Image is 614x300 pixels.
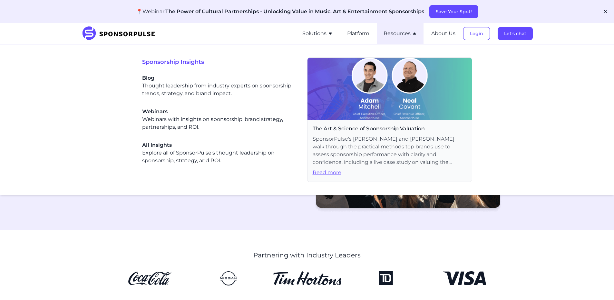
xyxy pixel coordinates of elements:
[463,31,490,36] a: Login
[384,30,417,37] button: Resources
[142,74,297,97] div: Thought leadership from industry experts on sponsorship trends, strategy, and brand impact.
[313,169,467,176] span: Read more
[431,31,455,36] a: About Us
[142,108,297,131] a: WebinarsWebinars with insights on sponsorship, brand strategy, partnerships, and ROI.
[142,141,297,165] div: Explore all of SponsorPulse's thought leadership on sponsorship, strategy, and ROI.
[498,27,533,40] button: Let's chat
[142,141,297,149] span: All Insights
[142,74,297,97] a: BlogThought leadership from industry experts on sponsorship trends, strategy, and brand impact.
[194,271,263,285] img: Nissan
[582,269,614,300] iframe: Chat Widget
[429,9,478,15] a: Save Your Spot!
[165,8,424,15] span: The Power of Cultural Partnerships - Unlocking Value in Music, Art & Entertainment Sponsorships
[431,30,455,37] button: About Us
[352,271,420,285] img: TD
[273,271,341,285] img: Tim Hortons
[142,108,297,115] span: Webinars
[313,135,467,166] span: SponsorPulse's [PERSON_NAME] and [PERSON_NAME] walk through the practical methods top brands use ...
[142,57,307,66] span: Sponsorship Insights
[142,108,297,131] div: Webinars with insights on sponsorship, brand strategy, partnerships, and ROI.
[429,5,478,18] button: Save Your Spot!
[160,251,454,260] p: Partnering with Industry Leaders
[463,27,490,40] button: Login
[136,8,424,15] p: 📍Webinar:
[313,125,467,133] span: The Art & Science of Sponsorship Valuation
[347,30,369,37] button: Platform
[142,74,297,82] span: Blog
[142,141,297,165] a: All InsightsExplore all of SponsorPulse's thought leadership on sponsorship, strategy, and ROI.
[430,271,499,285] img: Visa
[307,57,472,182] a: The Art & Science of Sponsorship ValuationSponsorPulse's [PERSON_NAME] and [PERSON_NAME] walk thr...
[116,271,184,285] img: CocaCola
[307,58,472,120] img: On-Demand-Webinar Cover Image
[82,26,160,41] img: SponsorPulse
[302,30,333,37] button: Solutions
[498,31,533,36] a: Let's chat
[347,31,369,36] a: Platform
